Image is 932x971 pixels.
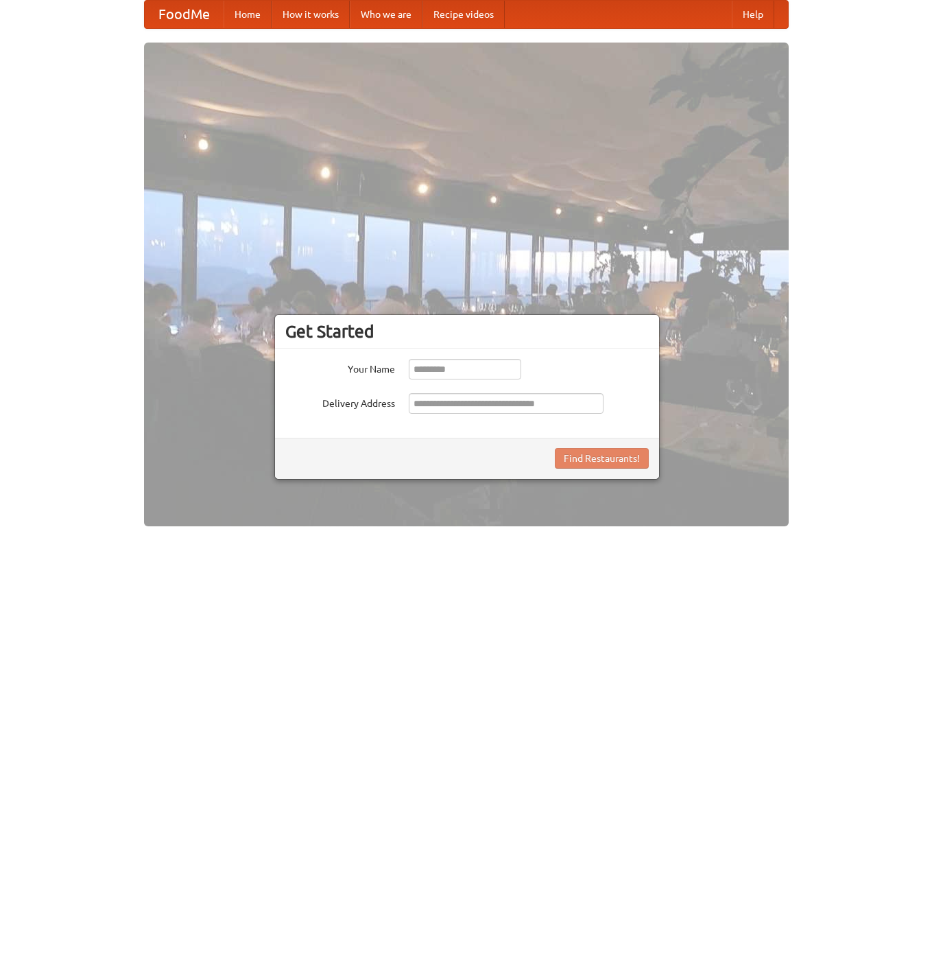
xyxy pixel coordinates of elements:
[555,448,649,469] button: Find Restaurants!
[422,1,505,28] a: Recipe videos
[732,1,774,28] a: Help
[272,1,350,28] a: How it works
[145,1,224,28] a: FoodMe
[285,393,395,410] label: Delivery Address
[285,359,395,376] label: Your Name
[350,1,422,28] a: Who we are
[285,321,649,342] h3: Get Started
[224,1,272,28] a: Home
